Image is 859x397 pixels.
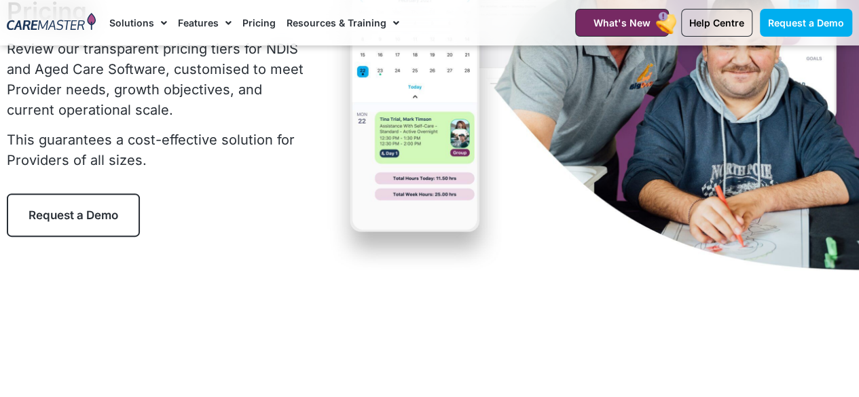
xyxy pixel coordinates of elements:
[593,17,651,29] span: What's New
[689,17,744,29] span: Help Centre
[7,130,307,170] p: This guarantees a cost-effective solution for Providers of all sizes.
[681,9,752,37] a: Help Centre
[7,39,307,120] p: Review our transparent pricing tiers for NDIS and Aged Care Software, customised to meet Provider...
[760,9,852,37] a: Request a Demo
[768,17,844,29] span: Request a Demo
[575,9,669,37] a: What's New
[7,13,96,33] img: CareMaster Logo
[7,193,140,237] a: Request a Demo
[29,208,118,222] span: Request a Demo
